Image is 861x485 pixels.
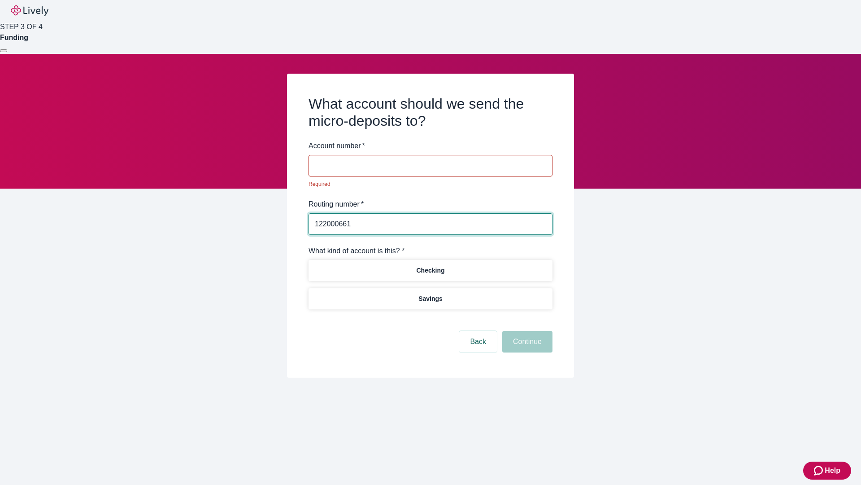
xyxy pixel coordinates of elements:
p: Required [309,180,546,188]
button: Zendesk support iconHelp [803,462,851,480]
img: Lively [11,5,48,16]
p: Checking [416,266,444,275]
label: Account number [309,141,365,151]
label: What kind of account is this? * [309,246,404,256]
h2: What account should we send the micro-deposits to? [309,95,552,130]
p: Savings [418,294,443,304]
button: Checking [309,260,552,281]
button: Savings [309,288,552,309]
span: Help [825,465,840,476]
svg: Zendesk support icon [814,465,825,476]
label: Routing number [309,199,364,210]
button: Back [459,331,497,353]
